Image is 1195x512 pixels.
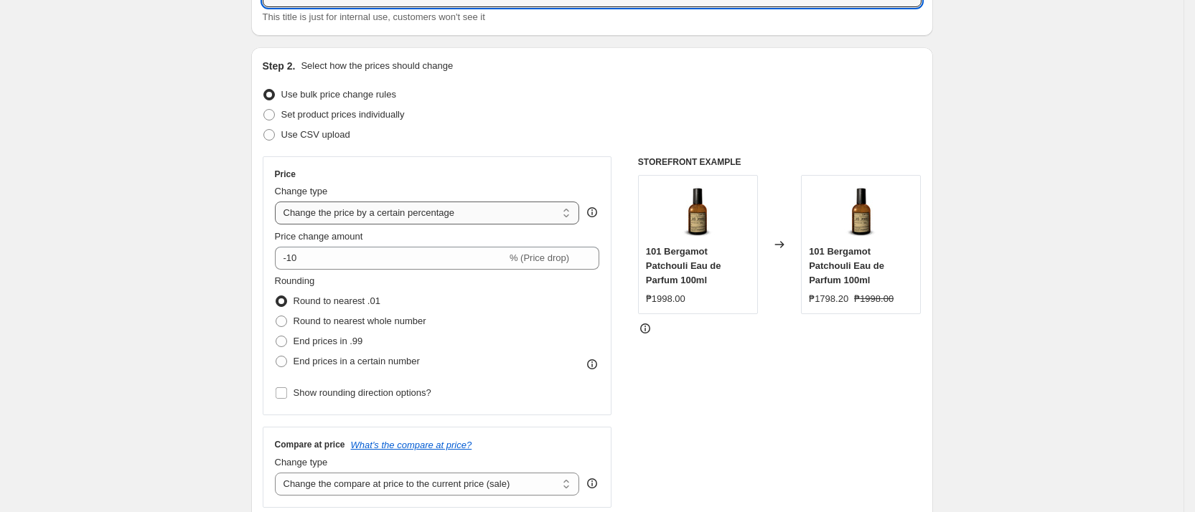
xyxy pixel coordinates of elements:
div: help [585,205,599,219]
span: Set product prices individually [281,109,405,120]
span: 101 Bergamot Patchouli Eau de Parfum 100ml [646,246,721,285]
h6: STOREFRONT EXAMPLE [638,156,922,168]
span: Round to nearest .01 [294,295,380,306]
span: Round to nearest whole number [294,316,426,326]
strike: ₱1998.00 [854,292,894,306]
div: ₱1998.00 [646,292,685,306]
img: EDP101_80x.jpg [833,183,890,240]
span: End prices in a certain number [294,356,420,366]
span: End prices in .99 [294,336,363,346]
span: This title is just for internal use, customers won't see it [263,11,485,22]
span: Show rounding direction options? [294,387,431,398]
span: Price change amount [275,231,363,242]
h3: Compare at price [275,439,345,450]
span: Use CSV upload [281,129,350,140]
div: help [585,476,599,490]
input: -15 [275,247,507,270]
button: What's the compare at price? [351,440,472,450]
span: 101 Bergamot Patchouli Eau de Parfum 100ml [809,246,884,285]
span: % (Price drop) [510,252,569,263]
img: EDP101_80x.jpg [669,183,726,240]
div: ₱1798.20 [809,292,848,306]
p: Select how the prices should change [301,59,453,73]
h2: Step 2. [263,59,296,73]
span: Change type [275,186,328,196]
span: Use bulk price change rules [281,89,396,100]
h3: Price [275,169,296,180]
span: Rounding [275,275,315,286]
span: Change type [275,457,328,468]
